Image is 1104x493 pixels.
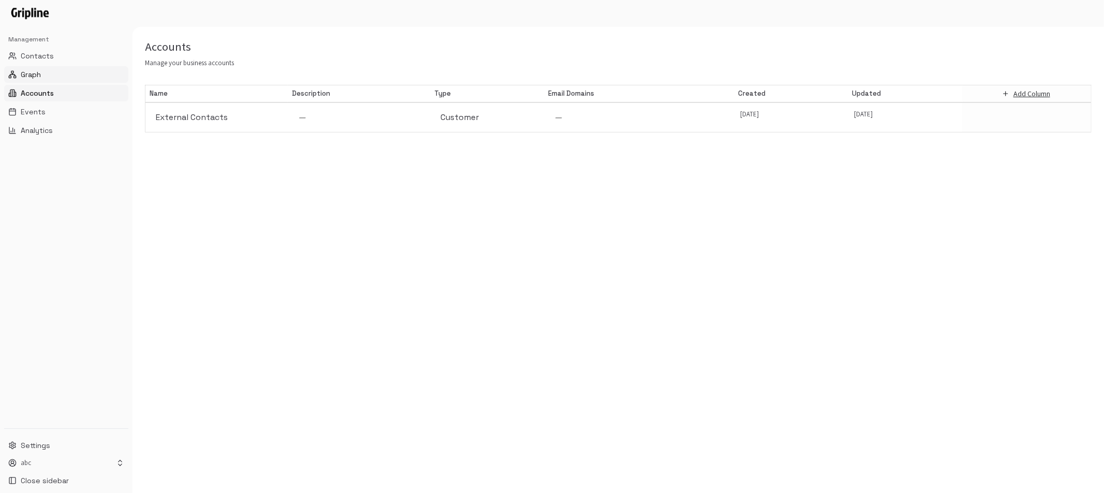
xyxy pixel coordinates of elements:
button: Toggle Sidebar [128,27,137,493]
span: Analytics [21,125,53,136]
div: Description [292,88,426,99]
div: External Contacts [156,111,277,124]
div: Customer [440,111,534,124]
img: Logo [8,3,51,21]
p: [DATE] [740,110,759,119]
div: Type [434,88,540,99]
button: Events [4,103,128,120]
span: — [554,112,562,123]
button: Close sidebar [4,472,128,489]
div: Add new column [962,85,1091,102]
p: Manage your business accounts [145,58,234,68]
button: Settings [4,437,128,454]
button: Accounts [4,85,128,101]
span: Accounts [21,88,54,98]
span: Graph [21,69,41,80]
button: abc [4,456,128,470]
div: Email Domains [548,88,730,99]
div: Updated [852,88,958,99]
div: Management [4,31,128,48]
button: Graph [4,66,128,83]
div: Name [150,88,284,99]
button: Analytics [4,122,128,139]
span: Close sidebar [21,475,69,486]
div: Created [738,88,844,99]
button: Add Column [1000,85,1053,102]
span: Settings [21,440,50,451]
span: — [298,112,306,123]
button: Contacts [4,48,128,64]
span: Contacts [21,51,54,61]
h5: Accounts [145,39,234,54]
p: abc [21,458,31,468]
span: Events [21,107,46,117]
p: [DATE] [855,110,873,119]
